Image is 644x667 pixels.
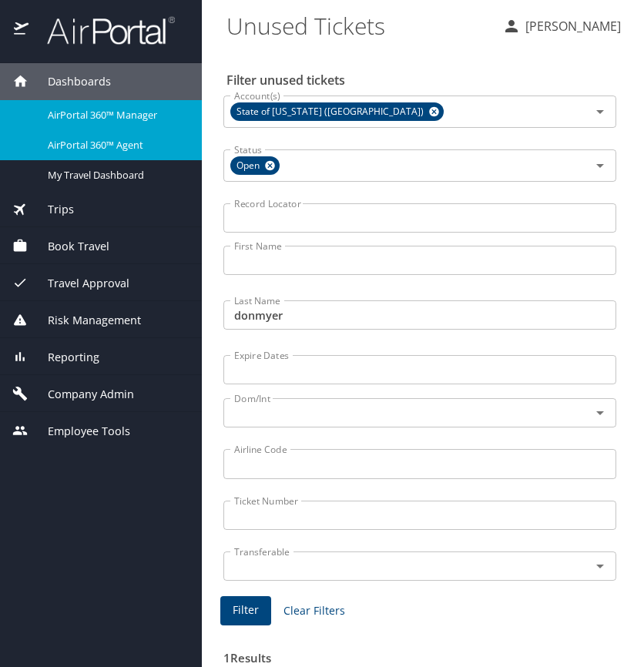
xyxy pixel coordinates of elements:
img: icon-airportal.png [14,15,30,45]
span: Travel Approval [29,275,129,292]
span: My Travel Dashboard [48,168,183,183]
p: [PERSON_NAME] [521,17,621,35]
div: State of [US_STATE] ([GEOGRAPHIC_DATA]) [230,102,444,121]
img: airportal-logo.png [30,15,175,45]
span: AirPortal 360™ Manager [48,108,183,122]
span: Company Admin [29,386,134,403]
button: Open [589,155,611,176]
span: State of [US_STATE] ([GEOGRAPHIC_DATA]) [230,104,433,120]
button: Open [589,555,611,577]
span: Trips [29,201,74,218]
span: Dashboards [29,73,111,90]
h1: Unused Tickets [226,2,490,49]
button: Filter [220,596,271,626]
button: Open [589,402,611,424]
span: Filter [233,601,259,620]
span: Open [230,158,269,174]
span: Employee Tools [29,423,130,440]
h3: 1 Results [223,640,616,667]
span: Reporting [29,349,99,366]
span: AirPortal 360™ Agent [48,138,183,153]
button: Clear Filters [277,597,351,625]
span: Book Travel [29,238,109,255]
span: Clear Filters [283,602,345,621]
button: [PERSON_NAME] [496,12,627,40]
span: Risk Management [29,312,141,329]
h2: Filter unused tickets [226,68,619,92]
button: Open [589,101,611,122]
div: Open [230,156,280,175]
